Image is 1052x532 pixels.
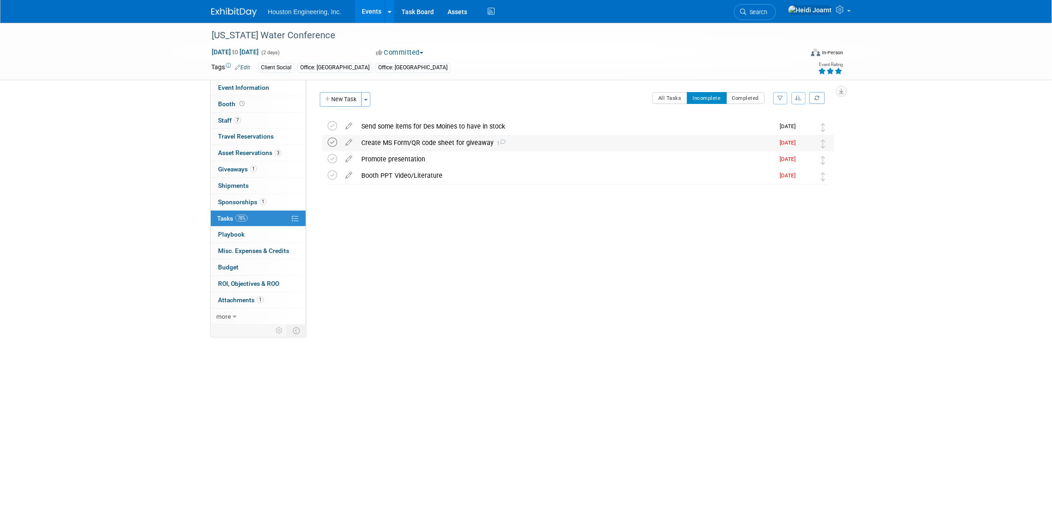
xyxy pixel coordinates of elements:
[800,170,812,182] img: Heidi Joarnt
[297,63,372,72] div: Office: [GEOGRAPHIC_DATA]
[373,48,427,57] button: Committed
[218,296,264,304] span: Attachments
[218,280,279,287] span: ROI, Objectives & ROO
[211,309,306,325] a: more
[211,129,306,145] a: Travel Reservations
[211,178,306,194] a: Shipments
[788,5,832,15] img: Heidi Joarnt
[260,198,266,205] span: 1
[211,211,306,227] a: Tasks78%
[231,48,240,56] span: to
[260,50,280,56] span: (2 days)
[780,123,800,129] span: [DATE]
[780,139,800,146] span: [DATE]
[821,139,825,148] i: Move task
[211,259,306,275] a: Budget
[211,276,306,292] a: ROI, Objectives & ROO
[217,215,248,222] span: Tasks
[809,92,825,104] a: Refresh
[357,135,774,150] div: Create MS Form/QR code sheet for giveaway
[235,215,248,222] span: 78%
[726,92,765,104] button: Completed
[218,182,249,189] span: Shipments
[211,8,257,17] img: ExhibitDay
[211,96,306,112] a: Booth
[821,123,825,132] i: Move task
[211,243,306,259] a: Misc. Expenses & Credits
[218,100,246,108] span: Booth
[211,62,250,73] td: Tags
[687,92,727,104] button: Incomplete
[494,140,505,146] span: 1
[218,117,241,124] span: Staff
[211,161,306,177] a: Giveaways1
[211,48,259,56] span: [DATE] [DATE]
[211,227,306,243] a: Playbook
[235,64,250,71] a: Edit
[357,119,774,134] div: Send some items for Des Moines to have in stock
[357,168,774,183] div: Booth PPT Video/Literature
[287,325,306,336] td: Toggle Event Tabs
[218,165,257,173] span: Giveaways
[800,154,812,166] img: Heidi Joarnt
[822,49,843,56] div: In-Person
[218,149,281,156] span: Asset Reservations
[746,9,767,15] span: Search
[341,139,357,147] a: edit
[780,156,800,162] span: [DATE]
[250,165,257,172] span: 1
[234,117,241,124] span: 7
[218,263,239,271] span: Budget
[211,194,306,210] a: Sponsorships1
[211,292,306,308] a: Attachments1
[375,63,450,72] div: Office: [GEOGRAPHIC_DATA]
[821,172,825,181] i: Move task
[341,122,357,130] a: edit
[218,231,245,238] span: Playbook
[734,4,776,20] a: Search
[218,133,274,140] span: Travel Reservations
[320,92,362,107] button: New Task
[811,49,820,56] img: Format-Inperson.png
[211,113,306,129] a: Staff7
[211,80,306,96] a: Event Information
[652,92,687,104] button: All Tasks
[800,121,812,133] img: Courtney Grandbois
[208,27,789,44] div: [US_STATE] Water Conference
[218,84,269,91] span: Event Information
[218,198,266,206] span: Sponsorships
[749,47,843,61] div: Event Format
[258,63,294,72] div: Client Social
[275,150,281,156] span: 3
[780,172,800,179] span: [DATE]
[271,325,287,336] td: Personalize Event Tab Strip
[818,62,843,67] div: Event Rating
[341,171,357,180] a: edit
[238,100,246,107] span: Booth not reserved yet
[341,155,357,163] a: edit
[218,247,289,254] span: Misc. Expenses & Credits
[211,145,306,161] a: Asset Reservations3
[821,156,825,165] i: Move task
[800,138,812,150] img: Heidi Joarnt
[216,313,231,320] span: more
[268,8,341,15] span: Houston Engineering, Inc.
[357,151,774,167] div: Promote presentation
[257,296,264,303] span: 1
